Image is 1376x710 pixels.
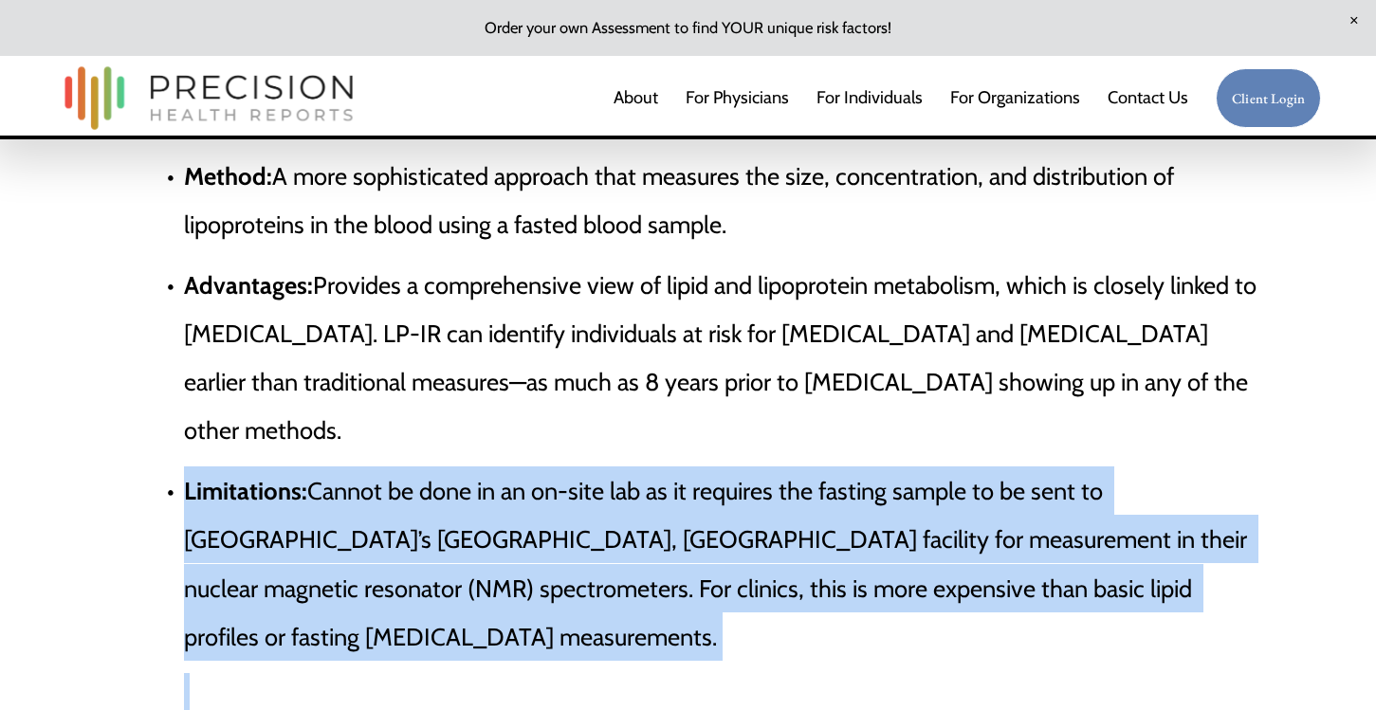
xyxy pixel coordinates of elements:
[184,466,1268,661] p: Cannot be done in an on-site lab as it requires the fasting sample to be sent to [GEOGRAPHIC_DATA...
[614,79,658,117] a: About
[950,81,1080,116] span: For Organizations
[1216,68,1321,128] a: Client Login
[686,79,789,117] a: For Physicians
[184,476,307,505] strong: Limitations:
[184,270,313,300] strong: Advantages:
[184,161,272,191] strong: Method:
[184,261,1268,455] p: Provides a comprehensive view of lipid and lipoprotein metabolism, which is closely linked to [ME...
[1281,619,1376,710] iframe: Chat Widget
[184,152,1268,248] p: A more sophisticated approach that measures the size, concentration, and distribution of lipoprot...
[816,79,923,117] a: For Individuals
[950,79,1080,117] a: folder dropdown
[1108,79,1188,117] a: Contact Us
[55,58,362,138] img: Precision Health Reports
